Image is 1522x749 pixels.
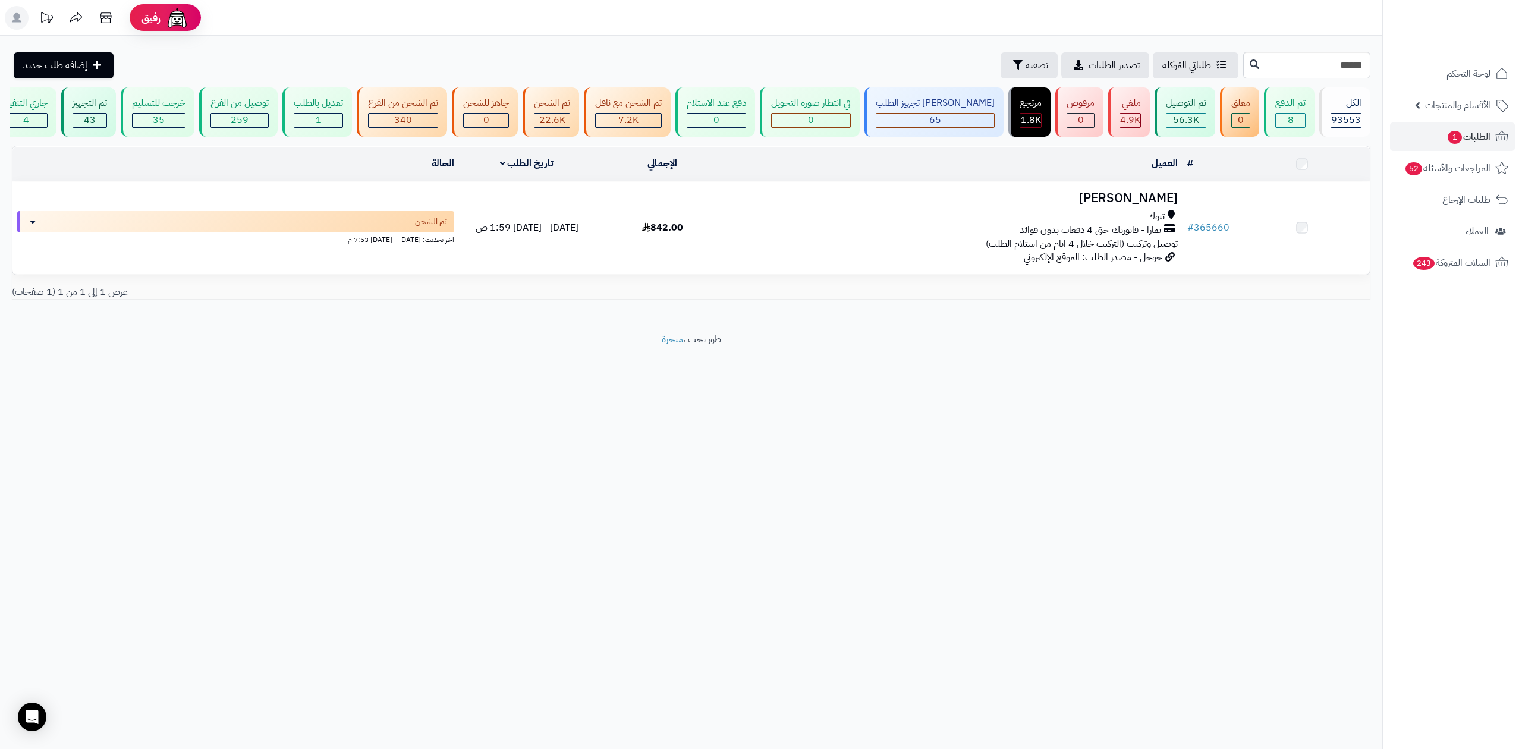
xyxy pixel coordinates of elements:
[1053,87,1106,137] a: مرفوض 0
[294,114,342,127] div: 1
[771,96,851,110] div: في انتظار صورة التحويل
[73,114,106,127] div: 43
[1390,185,1515,214] a: طلبات الإرجاع
[294,96,343,110] div: تعديل بالطلب
[368,96,438,110] div: تم الشحن من الفرع
[862,87,1006,137] a: [PERSON_NAME] تجهيز الطلب 65
[757,87,862,137] a: في انتظار صورة التحويل 0
[1067,96,1095,110] div: مرفوض
[354,87,449,137] a: تم الشحن من الفرع 340
[1187,156,1193,171] a: #
[618,113,639,127] span: 7.2K
[1231,96,1250,110] div: معلق
[394,113,412,127] span: 340
[1262,87,1317,137] a: تم الدفع 8
[432,156,454,171] a: الحالة
[415,216,447,228] span: تم الشحن
[1232,114,1250,127] div: 0
[5,114,47,127] div: 4
[1288,113,1294,127] span: 8
[596,114,661,127] div: 7223
[1425,97,1490,114] span: الأقسام والمنتجات
[1021,113,1041,127] span: 1.8K
[1153,52,1238,78] a: طلباتي المُوكلة
[713,113,719,127] span: 0
[165,6,189,30] img: ai-face.png
[14,52,114,78] a: إضافة طلب جديد
[4,96,48,110] div: جاري التنفيذ
[1173,113,1199,127] span: 56.3K
[534,114,570,127] div: 22552
[772,114,850,127] div: 0
[581,87,673,137] a: تم الشحن مع ناقل 7.2K
[808,113,814,127] span: 0
[1152,87,1218,137] a: تم التوصيل 56.3K
[32,6,61,33] a: تحديثات المنصة
[1317,87,1373,137] a: الكل93553
[687,114,746,127] div: 0
[1275,96,1306,110] div: تم الدفع
[1446,65,1490,82] span: لوحة التحكم
[595,96,662,110] div: تم الشحن مع ناقل
[1106,87,1152,137] a: ملغي 4.9K
[59,87,118,137] a: تم التجهيز 43
[1162,58,1211,73] span: طلباتي المُوكلة
[17,232,454,245] div: اخر تحديث: [DATE] - [DATE] 7:53 م
[1404,160,1490,177] span: المراجعات والأسئلة
[735,191,1177,205] h3: [PERSON_NAME]
[1446,128,1490,145] span: الطلبات
[210,96,269,110] div: توصيل من الفرع
[141,11,161,25] span: رفيق
[1024,250,1162,265] span: جوجل - مصدر الطلب: الموقع الإلكتروني
[1390,59,1515,88] a: لوحة التحكم
[520,87,581,137] a: تم الشحن 22.6K
[1238,113,1244,127] span: 0
[1405,162,1422,175] span: 52
[1061,52,1149,78] a: تصدير الطلبات
[18,703,46,731] div: Open Intercom Messenger
[483,113,489,127] span: 0
[369,114,438,127] div: 340
[500,156,554,171] a: تاريخ الطلب
[1187,221,1229,235] a: #365660
[197,87,280,137] a: توصيل من الفرع 259
[118,87,197,137] a: خرجت للتسليم 35
[539,113,565,127] span: 22.6K
[1148,210,1165,224] span: تبوك
[1187,221,1194,235] span: #
[1276,114,1305,127] div: 8
[1067,114,1094,127] div: 0
[1390,154,1515,182] a: المراجعات والأسئلة52
[84,113,96,127] span: 43
[1448,131,1462,144] span: 1
[876,96,995,110] div: [PERSON_NAME] تجهيز الطلب
[1120,114,1140,127] div: 4944
[1331,113,1361,127] span: 93553
[534,96,570,110] div: تم الشحن
[73,96,107,110] div: تم التجهيز
[1218,87,1262,137] a: معلق 0
[316,113,322,127] span: 1
[231,113,249,127] span: 259
[476,221,578,235] span: [DATE] - [DATE] 1:59 ص
[1089,58,1140,73] span: تصدير الطلبات
[280,87,354,137] a: تعديل بالطلب 1
[23,58,87,73] span: إضافة طلب جديد
[1166,96,1206,110] div: تم التوصيل
[463,96,509,110] div: جاهز للشحن
[1120,113,1140,127] span: 4.9K
[1020,96,1042,110] div: مرتجع
[211,114,268,127] div: 259
[1390,217,1515,246] a: العملاء
[1390,248,1515,277] a: السلات المتروكة243
[153,113,165,127] span: 35
[673,87,757,137] a: دفع عند الاستلام 0
[23,113,29,127] span: 4
[1413,257,1435,270] span: 243
[1441,30,1511,55] img: logo-2.png
[449,87,520,137] a: جاهز للشحن 0
[1166,114,1206,127] div: 56290
[929,113,941,127] span: 65
[1466,223,1489,240] span: العملاء
[986,237,1178,251] span: توصيل وتركيب (التركيب خلال 4 ايام من استلام الطلب)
